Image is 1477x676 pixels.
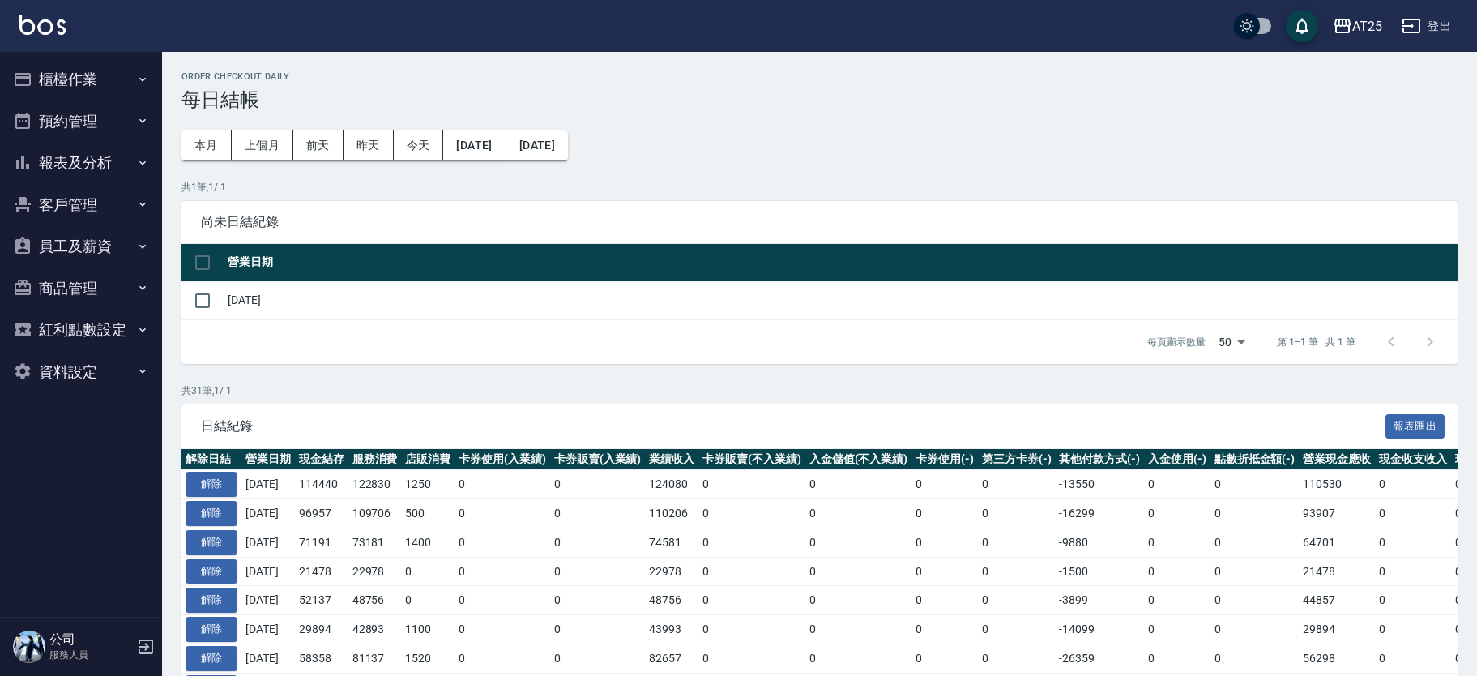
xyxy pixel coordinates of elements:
td: 110530 [1299,470,1375,499]
button: 解除 [186,559,237,584]
td: 43993 [645,615,698,644]
th: 卡券販賣(入業績) [550,449,646,470]
td: 64701 [1299,528,1375,557]
td: 0 [550,557,646,586]
td: 93907 [1299,499,1375,528]
td: 0 [550,586,646,615]
h5: 公司 [49,631,132,648]
td: 0 [455,615,550,644]
td: 48756 [348,586,402,615]
td: 500 [401,499,455,528]
td: 0 [455,528,550,557]
td: 124080 [645,470,698,499]
p: 每頁顯示數量 [1147,335,1206,349]
img: Person [13,631,45,663]
button: 解除 [186,617,237,642]
td: 73181 [348,528,402,557]
td: 0 [455,557,550,586]
td: 0 [1144,470,1210,499]
td: 0 [911,644,978,673]
td: 0 [1210,557,1300,586]
button: 解除 [186,530,237,555]
td: [DATE] [241,528,295,557]
button: 客戶管理 [6,184,156,226]
td: 0 [911,586,978,615]
button: 解除 [186,501,237,526]
h3: 每日結帳 [181,88,1458,111]
th: 卡券使用(入業績) [455,449,550,470]
button: 登出 [1395,11,1458,41]
span: 日結紀錄 [201,418,1385,434]
button: [DATE] [443,130,506,160]
td: 0 [978,586,1056,615]
td: 0 [550,644,646,673]
td: 52137 [295,586,348,615]
td: [DATE] [241,615,295,644]
td: 56298 [1299,644,1375,673]
td: 0 [550,499,646,528]
td: -3899 [1055,586,1144,615]
button: 解除 [186,646,237,671]
td: 22978 [645,557,698,586]
td: 0 [698,644,805,673]
td: 58358 [295,644,348,673]
td: 0 [455,644,550,673]
td: 21478 [1299,557,1375,586]
button: 員工及薪資 [6,225,156,267]
td: 1100 [401,615,455,644]
td: 0 [1210,499,1300,528]
button: 解除 [186,588,237,613]
td: 0 [1210,615,1300,644]
th: 第三方卡券(-) [978,449,1056,470]
td: 0 [978,615,1056,644]
td: 0 [1375,586,1451,615]
button: 預約管理 [6,101,156,143]
td: 44857 [1299,586,1375,615]
button: 報表匯出 [1385,414,1445,439]
td: 0 [1375,470,1451,499]
button: 紅利點數設定 [6,309,156,351]
td: 122830 [348,470,402,499]
td: 0 [978,528,1056,557]
td: 0 [698,528,805,557]
td: [DATE] [241,557,295,586]
td: 0 [805,470,912,499]
td: 0 [911,499,978,528]
td: [DATE] [224,281,1458,319]
td: -1500 [1055,557,1144,586]
td: [DATE] [241,586,295,615]
button: 前天 [293,130,344,160]
p: 服務人員 [49,648,132,662]
th: 入金使用(-) [1144,449,1210,470]
h2: Order checkout daily [181,71,1458,82]
td: 0 [978,557,1056,586]
td: 82657 [645,644,698,673]
td: 22978 [348,557,402,586]
button: 櫃檯作業 [6,58,156,101]
td: 1250 [401,470,455,499]
td: 0 [550,470,646,499]
td: 81137 [348,644,402,673]
td: 0 [1144,528,1210,557]
td: 0 [698,499,805,528]
td: -9880 [1055,528,1144,557]
td: 0 [911,557,978,586]
td: 0 [978,470,1056,499]
td: 0 [1375,528,1451,557]
td: 0 [698,470,805,499]
button: save [1286,10,1318,42]
td: 0 [1144,615,1210,644]
td: -13550 [1055,470,1144,499]
td: 1400 [401,528,455,557]
th: 入金儲值(不入業績) [805,449,912,470]
td: 109706 [348,499,402,528]
td: 21478 [295,557,348,586]
td: [DATE] [241,644,295,673]
th: 卡券使用(-) [911,449,978,470]
td: 1520 [401,644,455,673]
td: 0 [455,586,550,615]
td: 0 [1144,499,1210,528]
td: 0 [401,557,455,586]
td: -26359 [1055,644,1144,673]
th: 解除日結 [181,449,241,470]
